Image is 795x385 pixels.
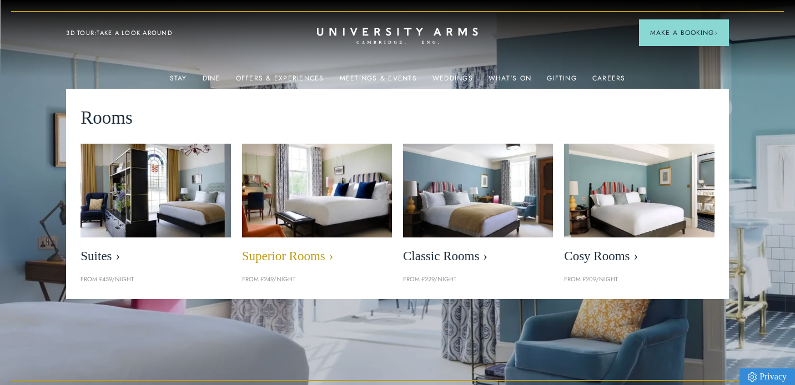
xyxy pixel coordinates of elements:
[80,249,230,264] span: Suites
[80,103,133,133] span: Rooms
[564,144,714,270] a: image-0c4e569bfe2498b75de12d7d88bf10a1f5f839d4-400x250-jpg Cosy Rooms
[739,368,795,385] a: Privacy
[80,144,230,270] a: image-21e87f5add22128270780cf7737b92e839d7d65d-400x250-jpg Suites
[432,74,473,89] a: Weddings
[236,74,324,89] a: Offers & Experiences
[203,74,220,89] a: Dine
[242,275,392,285] p: From £249/night
[714,31,718,35] img: Arrow icon
[170,74,187,89] a: Stay
[403,275,553,285] p: From £229/night
[242,144,392,270] a: image-5bdf0f703dacc765be5ca7f9d527278f30b65e65-400x250-jpg Superior Rooms
[317,28,478,45] a: Home
[403,144,553,237] img: image-7eccef6fe4fe90343db89eb79f703814c40db8b4-400x250-jpg
[564,144,714,237] img: image-0c4e569bfe2498b75de12d7d88bf10a1f5f839d4-400x250-jpg
[242,249,392,264] span: Superior Rooms
[489,74,531,89] a: What's On
[403,144,553,270] a: image-7eccef6fe4fe90343db89eb79f703814c40db8b4-400x250-jpg Classic Rooms
[564,249,714,264] span: Cosy Rooms
[80,144,230,237] img: image-21e87f5add22128270780cf7737b92e839d7d65d-400x250-jpg
[748,372,757,382] img: Privacy
[80,275,230,285] p: From £459/night
[650,28,718,38] span: Make a Booking
[340,74,417,89] a: Meetings & Events
[403,249,553,264] span: Classic Rooms
[547,74,577,89] a: Gifting
[639,19,729,46] button: Make a BookingArrow icon
[592,74,626,89] a: Careers
[564,275,714,285] p: From £209/night
[66,28,172,38] a: 3D TOUR:TAKE A LOOK AROUND
[230,136,403,244] img: image-5bdf0f703dacc765be5ca7f9d527278f30b65e65-400x250-jpg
